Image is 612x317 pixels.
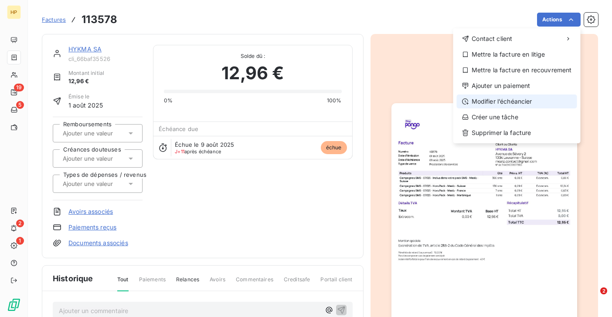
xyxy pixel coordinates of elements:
div: Ajouter un paiement [457,79,577,93]
div: Créer une tâche [457,110,577,124]
div: Supprimer la facture [457,126,577,140]
div: Mettre la facture en recouvrement [457,63,577,77]
div: Modifier l’échéancier [457,94,577,108]
div: Actions [453,28,581,143]
div: Mettre la facture en litige [457,47,577,61]
span: 2 [600,287,607,294]
span: Contact client [472,34,512,43]
iframe: Intercom live chat [582,287,603,308]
